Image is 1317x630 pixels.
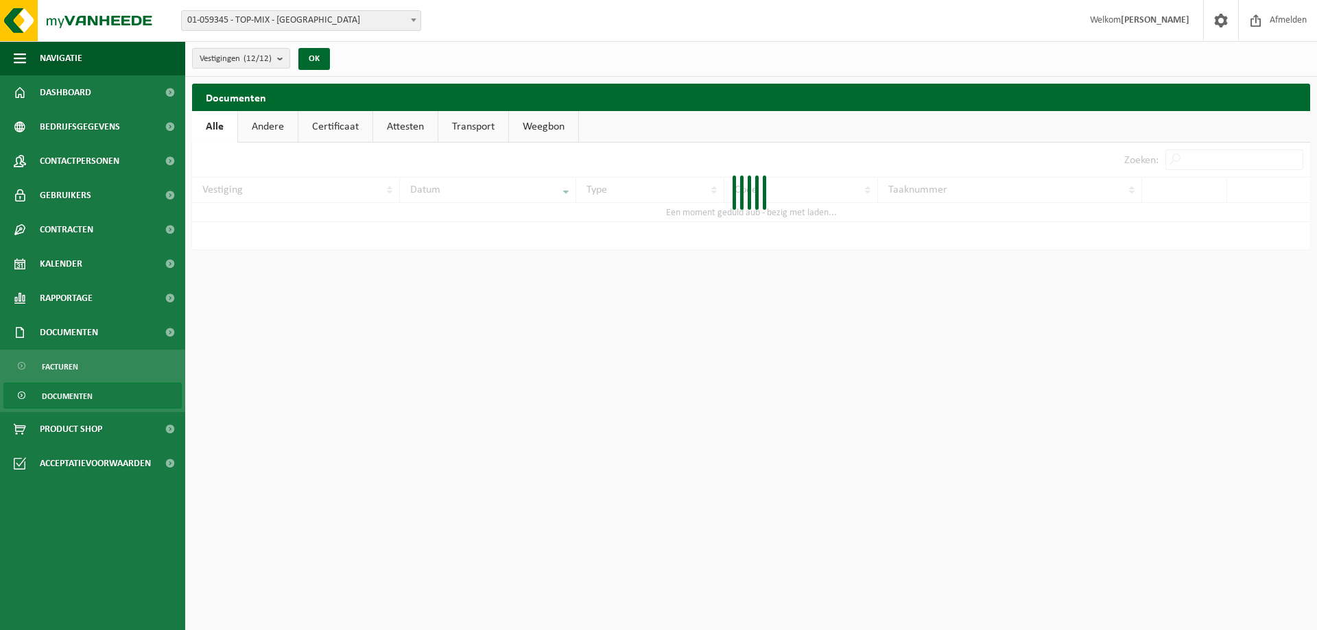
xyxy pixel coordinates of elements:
[192,84,1310,110] h2: Documenten
[40,144,119,178] span: Contactpersonen
[1121,15,1189,25] strong: [PERSON_NAME]
[244,54,272,63] count: (12/12)
[40,41,82,75] span: Navigatie
[3,353,182,379] a: Facturen
[181,10,421,31] span: 01-059345 - TOP-MIX - Oostende
[40,412,102,446] span: Product Shop
[200,49,272,69] span: Vestigingen
[40,281,93,315] span: Rapportage
[298,111,372,143] a: Certificaat
[40,75,91,110] span: Dashboard
[40,110,120,144] span: Bedrijfsgegevens
[42,354,78,380] span: Facturen
[40,178,91,213] span: Gebruikers
[298,48,330,70] button: OK
[373,111,438,143] a: Attesten
[192,48,290,69] button: Vestigingen(12/12)
[438,111,508,143] a: Transport
[40,315,98,350] span: Documenten
[40,446,151,481] span: Acceptatievoorwaarden
[40,247,82,281] span: Kalender
[238,111,298,143] a: Andere
[40,213,93,247] span: Contracten
[182,11,420,30] span: 01-059345 - TOP-MIX - Oostende
[509,111,578,143] a: Weegbon
[192,111,237,143] a: Alle
[3,383,182,409] a: Documenten
[42,383,93,409] span: Documenten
